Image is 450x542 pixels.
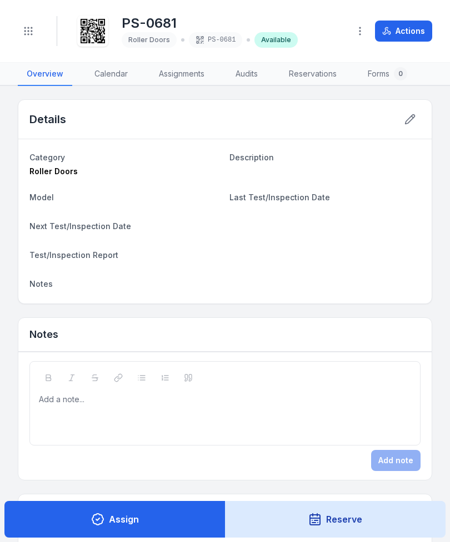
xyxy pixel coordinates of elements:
a: Audits [227,63,267,86]
a: Reservations [280,63,346,86]
span: Description [229,153,274,162]
a: Overview [18,63,72,86]
h3: Notes [29,327,58,342]
span: Roller Doors [128,36,170,44]
span: Roller Doors [29,166,78,176]
a: Assignments [150,63,213,86]
h2: Details [29,112,66,127]
a: Calendar [86,63,137,86]
button: Reserve [225,501,446,538]
div: Available [254,32,298,48]
span: Model [29,193,54,202]
span: Category [29,153,65,162]
div: 0 [394,67,407,80]
span: Next Test/Inspection Date [29,221,131,231]
div: PS-0681 [189,32,242,48]
button: Assign [4,501,226,538]
span: Last Test/Inspection Date [229,193,330,202]
span: Notes [29,279,53,288]
button: Actions [375,21,432,42]
h1: PS-0681 [122,14,298,32]
a: Forms0 [359,63,416,86]
span: Test/Inspection Report [29,250,118,260]
button: Toggle navigation [18,21,39,42]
